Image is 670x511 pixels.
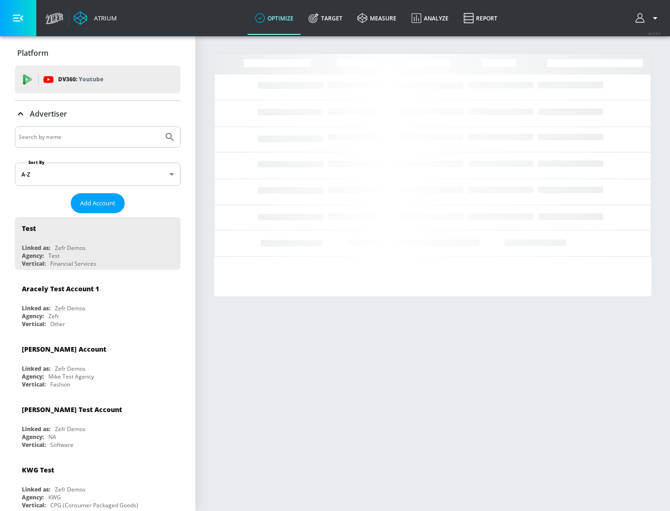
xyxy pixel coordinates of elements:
[22,365,50,373] div: Linked as:
[22,244,50,252] div: Linked as:
[15,40,181,66] div: Platform
[648,31,661,36] span: v 4.24.0
[404,1,456,35] a: Analyze
[55,485,86,493] div: Zefr Demos
[22,373,44,380] div: Agency:
[350,1,404,35] a: measure
[27,159,47,165] label: Sort By
[74,11,117,25] a: Atrium
[50,441,74,449] div: Software
[15,338,181,391] div: [PERSON_NAME] AccountLinked as:Zefr DemosAgency:Mike Test AgencyVertical:Fashion
[50,380,70,388] div: Fashion
[22,312,44,320] div: Agency:
[48,493,61,501] div: KWG
[22,284,99,293] div: Aracely Test Account 1
[50,260,96,268] div: Financial Services
[58,74,103,85] p: DV360:
[22,304,50,312] div: Linked as:
[15,101,181,127] div: Advertiser
[22,501,46,509] div: Vertical:
[22,493,44,501] div: Agency:
[80,198,115,209] span: Add Account
[48,433,56,441] div: NA
[22,405,122,414] div: [PERSON_NAME] Test Account
[22,433,44,441] div: Agency:
[48,312,59,320] div: Zefr
[22,260,46,268] div: Vertical:
[456,1,505,35] a: Report
[15,66,181,93] div: DV360: Youtube
[48,373,94,380] div: Mike Test Agency
[22,425,50,433] div: Linked as:
[50,501,138,509] div: CPG (Consumer Packaged Goods)
[30,109,67,119] p: Advertiser
[55,244,86,252] div: Zefr Demos
[15,398,181,451] div: [PERSON_NAME] Test AccountLinked as:Zefr DemosAgency:NAVertical:Software
[22,252,44,260] div: Agency:
[19,131,160,143] input: Search by name
[301,1,350,35] a: Target
[71,193,125,213] button: Add Account
[15,277,181,330] div: Aracely Test Account 1Linked as:Zefr DemosAgency:ZefrVertical:Other
[55,365,86,373] div: Zefr Demos
[55,304,86,312] div: Zefr Demos
[48,252,60,260] div: Test
[22,380,46,388] div: Vertical:
[22,224,36,233] div: Test
[22,465,54,474] div: KWG Test
[90,14,117,22] div: Atrium
[15,217,181,270] div: TestLinked as:Zefr DemosAgency:TestVertical:Financial Services
[50,320,65,328] div: Other
[22,345,106,354] div: [PERSON_NAME] Account
[22,485,50,493] div: Linked as:
[22,320,46,328] div: Vertical:
[22,441,46,449] div: Vertical:
[15,163,181,186] div: A-Z
[79,74,103,84] p: Youtube
[17,48,48,58] p: Platform
[55,425,86,433] div: Zefr Demos
[248,1,301,35] a: optimize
